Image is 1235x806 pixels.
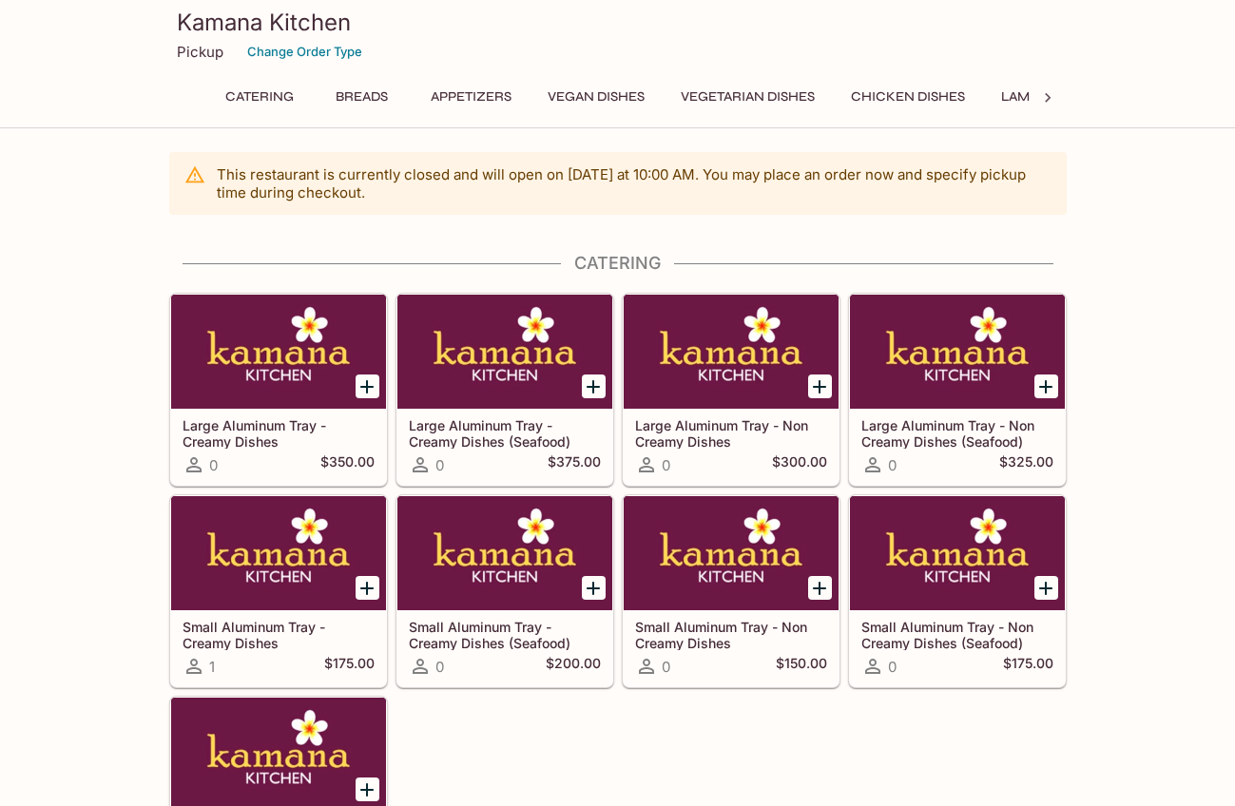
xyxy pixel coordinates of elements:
h5: Small Aluminum Tray - Non Creamy Dishes (Seafood) [861,619,1053,650]
h4: Catering [169,253,1067,274]
button: Vegetarian Dishes [670,84,825,110]
span: 0 [888,658,897,676]
span: 0 [435,658,444,676]
button: Add Large Aluminum Tray - Creamy Dishes [356,374,379,398]
h5: $350.00 [320,453,375,476]
h5: Small Aluminum Tray - Non Creamy Dishes [635,619,827,650]
h5: Large Aluminum Tray - Non Creamy Dishes (Seafood) [861,417,1053,449]
h5: Large Aluminum Tray - Creamy Dishes (Seafood) [409,417,601,449]
a: Small Aluminum Tray - Creamy Dishes1$175.00 [170,495,387,687]
button: Lamb Dishes [991,84,1099,110]
span: 0 [435,456,444,474]
span: 0 [662,658,670,676]
h5: $175.00 [324,655,375,678]
h5: Large Aluminum Tray - Creamy Dishes [183,417,375,449]
div: Large Aluminum Tray - Non Creamy Dishes (Seafood) [850,295,1065,409]
div: Small Aluminum Tray - Creamy Dishes [171,496,386,610]
h5: $300.00 [772,453,827,476]
button: Add Small Aluminum Tray - Creamy Dishes [356,576,379,600]
button: Add Small Aluminum Tray - Non Creamy Dishes (Seafood) [1034,576,1058,600]
h5: $325.00 [999,453,1053,476]
h5: Small Aluminum Tray - Creamy Dishes [183,619,375,650]
div: Large Aluminum Tray - Creamy Dishes (Seafood) [397,295,612,409]
button: Vegan Dishes [537,84,655,110]
h5: $150.00 [776,655,827,678]
button: Breads [319,84,405,110]
div: Small Aluminum Tray - Non Creamy Dishes [624,496,839,610]
div: Small Aluminum Tray - Creamy Dishes (Seafood) [397,496,612,610]
button: Change Order Type [239,37,371,67]
button: Appetizers [420,84,522,110]
a: Small Aluminum Tray - Non Creamy Dishes0$150.00 [623,495,839,687]
button: Add Large Aluminum Tray - Non Creamy Dishes [808,374,832,398]
span: 1 [209,658,215,676]
div: Large Aluminum Tray - Non Creamy Dishes [624,295,839,409]
button: Add Large Aluminum Tray - Creamy Dishes (Seafood) [582,374,606,398]
h3: Kamana Kitchen [177,8,1059,37]
h5: Small Aluminum Tray - Creamy Dishes (Seafood) [409,619,601,650]
button: Add Veg Samosa Tray [356,777,379,801]
span: 0 [888,456,897,474]
div: Small Aluminum Tray - Non Creamy Dishes (Seafood) [850,496,1065,610]
a: Large Aluminum Tray - Creamy Dishes (Seafood)0$375.00 [396,294,613,486]
button: Add Small Aluminum Tray - Creamy Dishes (Seafood) [582,576,606,600]
button: Add Small Aluminum Tray - Non Creamy Dishes [808,576,832,600]
span: 0 [209,456,218,474]
a: Large Aluminum Tray - Creamy Dishes0$350.00 [170,294,387,486]
button: Add Large Aluminum Tray - Non Creamy Dishes (Seafood) [1034,374,1058,398]
h5: $375.00 [548,453,601,476]
button: Catering [215,84,304,110]
h5: Large Aluminum Tray - Non Creamy Dishes [635,417,827,449]
span: 0 [662,456,670,474]
button: Chicken Dishes [840,84,975,110]
a: Large Aluminum Tray - Non Creamy Dishes (Seafood)0$325.00 [849,294,1066,486]
h5: $200.00 [546,655,601,678]
a: Small Aluminum Tray - Creamy Dishes (Seafood)0$200.00 [396,495,613,687]
a: Small Aluminum Tray - Non Creamy Dishes (Seafood)0$175.00 [849,495,1066,687]
a: Large Aluminum Tray - Non Creamy Dishes0$300.00 [623,294,839,486]
div: Large Aluminum Tray - Creamy Dishes [171,295,386,409]
p: Pickup [177,43,223,61]
p: This restaurant is currently closed and will open on [DATE] at 10:00 AM . You may place an order ... [217,165,1052,201]
h5: $175.00 [1003,655,1053,678]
